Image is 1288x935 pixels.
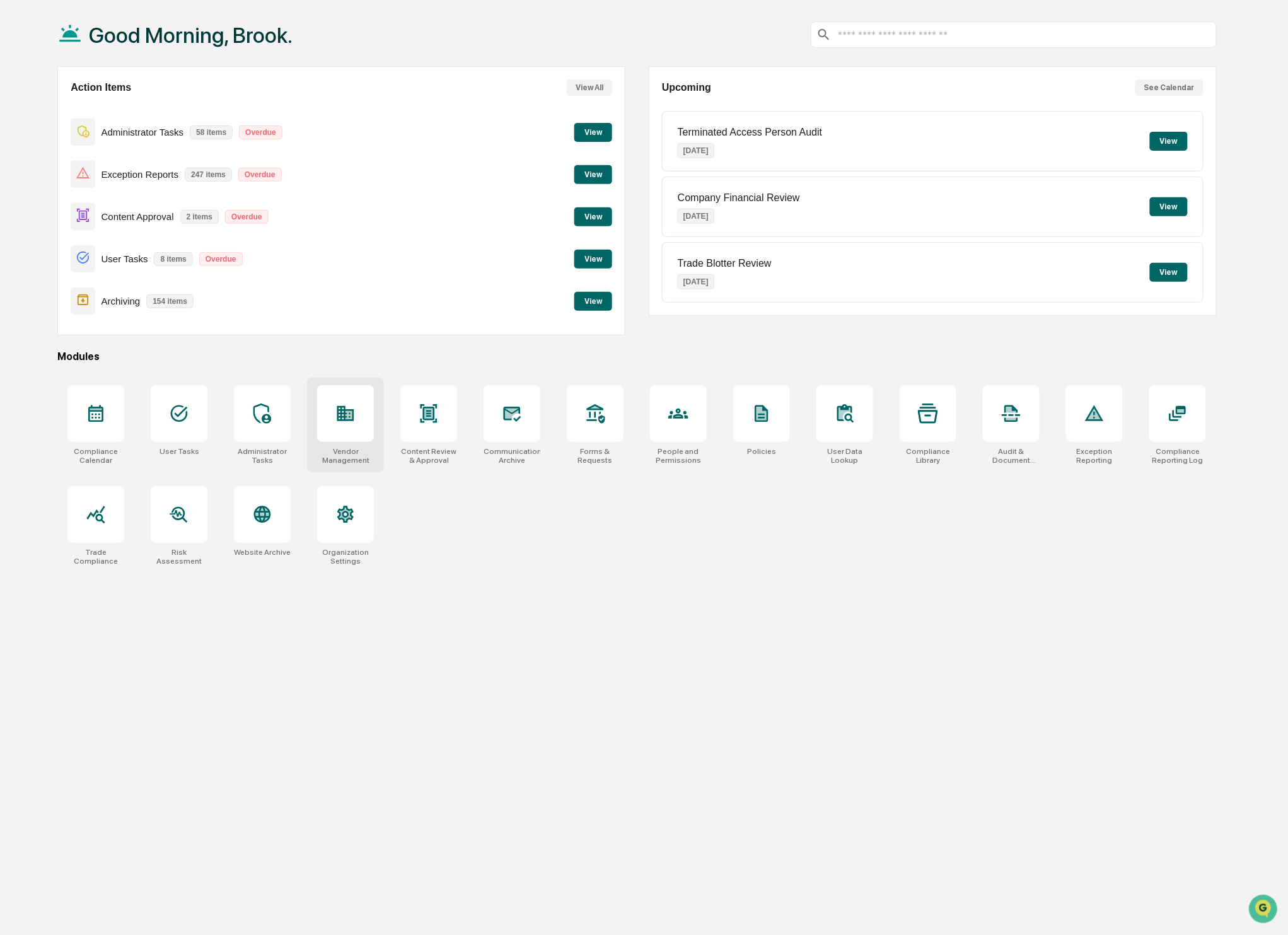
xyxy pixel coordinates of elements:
[25,183,79,195] span: Data Lookup
[71,82,131,93] h2: Action Items
[574,207,612,226] button: View
[104,159,156,171] span: Attestations
[678,143,714,158] p: [DATE]
[234,548,291,557] div: Website Archive
[678,209,714,224] p: [DATE]
[8,154,86,177] a: 🖐️Preclearance
[67,548,124,566] div: Trade Compliance
[160,447,199,456] div: User Tasks
[89,213,153,223] a: Powered byPylon
[650,447,707,465] div: People and Permissions
[102,169,179,180] p: Exception Reports
[125,214,153,223] span: Pylon
[238,168,282,182] p: Overdue
[102,211,174,222] p: Content Approval
[57,351,1217,363] div: Modules
[1149,447,1206,465] div: Compliance Reporting Log
[13,184,23,194] div: 🔎
[239,125,282,139] p: Overdue
[180,210,219,224] p: 2 items
[102,253,148,264] p: User Tasks
[678,192,800,204] p: Company Financial Review
[102,127,184,137] p: Administrator Tasks
[567,79,612,96] button: View All
[91,160,102,170] div: 🗄️
[102,296,141,306] p: Archiving
[185,168,232,182] p: 247 items
[225,210,269,224] p: Overdue
[678,127,822,138] p: Terminated Access Person Audit
[199,252,243,266] p: Overdue
[13,26,229,47] p: How can we help?
[33,57,208,71] input: Clear
[567,447,624,465] div: Forms & Requests
[662,82,711,93] h2: Upcoming
[1150,132,1188,151] button: View
[190,125,233,139] p: 58 items
[317,447,374,465] div: Vendor Management
[983,447,1040,465] div: Audit & Document Logs
[317,548,374,566] div: Organization Settings
[1150,197,1188,216] button: View
[574,292,612,311] button: View
[67,447,124,465] div: Compliance Calendar
[86,154,161,177] a: 🗄️Attestations
[574,165,612,184] button: View
[89,23,293,48] h1: Good Morning, Brook.
[400,447,457,465] div: Content Review & Approval
[574,250,612,269] button: View
[1150,263,1188,282] button: View
[43,109,160,119] div: We're available if you need us!
[678,258,772,269] p: Trade Blotter Review
[8,178,84,200] a: 🔎Data Lookup
[146,294,194,308] p: 154 items
[747,447,776,456] div: Policies
[151,548,207,566] div: Risk Assessment
[900,447,956,465] div: Compliance Library
[13,96,35,119] img: 1746055101610-c473b297-6a78-478c-a979-82029cc54cd1
[1135,79,1204,96] button: See Calendar
[13,160,23,170] div: 🖐️
[214,100,229,115] button: Start new chat
[484,447,540,465] div: Communications Archive
[574,210,612,222] a: View
[1066,447,1123,465] div: Exception Reporting
[1248,893,1282,927] iframe: Open customer support
[234,447,291,465] div: Administrator Tasks
[574,252,612,264] a: View
[154,252,192,266] p: 8 items
[25,159,81,171] span: Preclearance
[574,294,612,306] a: View
[816,447,873,465] div: User Data Lookup
[574,123,612,142] button: View
[574,168,612,180] a: View
[43,96,207,109] div: Start new chat
[574,125,612,137] a: View
[678,274,714,289] p: [DATE]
